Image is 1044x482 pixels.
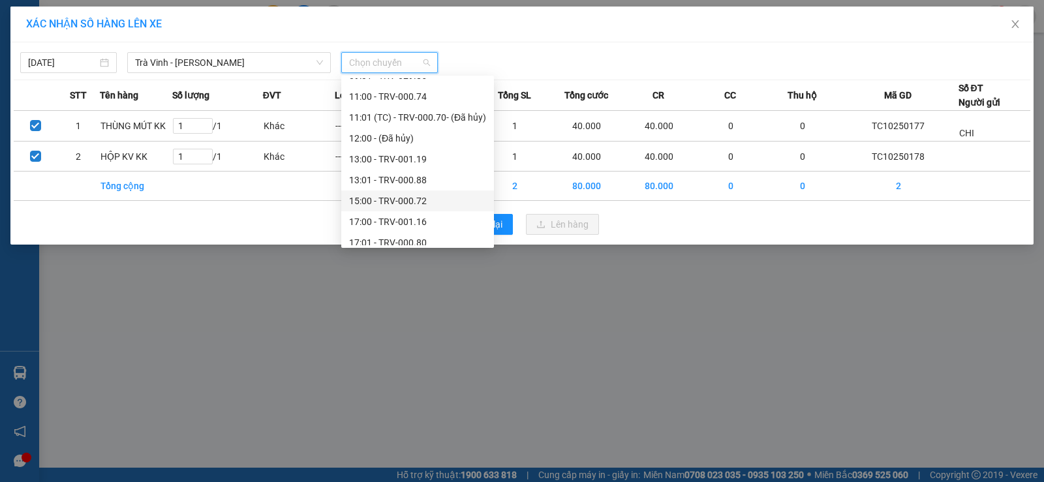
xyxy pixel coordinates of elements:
[349,235,486,250] div: 17:01 - TRV-000.80
[172,111,263,142] td: / 1
[479,111,551,142] td: 1
[788,88,817,102] span: Thu hộ
[349,53,430,72] span: Chọn chuyến
[349,152,486,166] div: 13:00 - TRV-001.19
[349,194,486,208] div: 15:00 - TRV-000.72
[316,59,324,67] span: down
[622,142,694,172] td: 40.000
[28,55,97,70] input: 15/10/2025
[838,111,958,142] td: TC10250177
[695,142,767,172] td: 0
[349,110,486,125] div: 11:01 (TC) - TRV-000.70 - (Đã hủy)
[100,88,138,102] span: Tên hàng
[695,111,767,142] td: 0
[767,142,838,172] td: 0
[335,111,407,142] td: ---
[498,88,531,102] span: Tổng SL
[564,88,608,102] span: Tổng cước
[349,89,486,104] div: 11:00 - TRV-000.74
[57,142,100,172] td: 2
[526,214,599,235] button: uploadLên hàng
[479,142,551,172] td: 1
[959,81,1000,110] div: Số ĐT Người gửi
[551,172,622,201] td: 80.000
[724,88,736,102] span: CC
[1010,19,1021,29] span: close
[100,111,172,142] td: THÙNG MÚT KK
[172,88,209,102] span: Số lượng
[479,172,551,201] td: 2
[838,172,958,201] td: 2
[959,128,974,138] span: CHI
[551,111,622,142] td: 40.000
[57,111,100,142] td: 1
[622,172,694,201] td: 80.000
[335,142,407,172] td: ---
[767,172,838,201] td: 0
[26,18,162,30] span: XÁC NHẬN SỐ HÀNG LÊN XE
[70,88,87,102] span: STT
[172,142,263,172] td: / 1
[349,215,486,229] div: 17:00 - TRV-001.16
[263,111,335,142] td: Khác
[551,142,622,172] td: 40.000
[263,88,281,102] span: ĐVT
[997,7,1034,43] button: Close
[100,172,172,201] td: Tổng cộng
[838,142,958,172] td: TC10250178
[622,111,694,142] td: 40.000
[135,53,323,72] span: Trà Vinh - Hồ Chí Minh
[100,142,172,172] td: HỘP KV KK
[884,88,912,102] span: Mã GD
[335,88,376,102] span: Loại hàng
[263,142,335,172] td: Khác
[652,88,664,102] span: CR
[349,131,486,145] div: 12:00 - (Đã hủy)
[767,111,838,142] td: 0
[695,172,767,201] td: 0
[349,173,486,187] div: 13:01 - TRV-000.88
